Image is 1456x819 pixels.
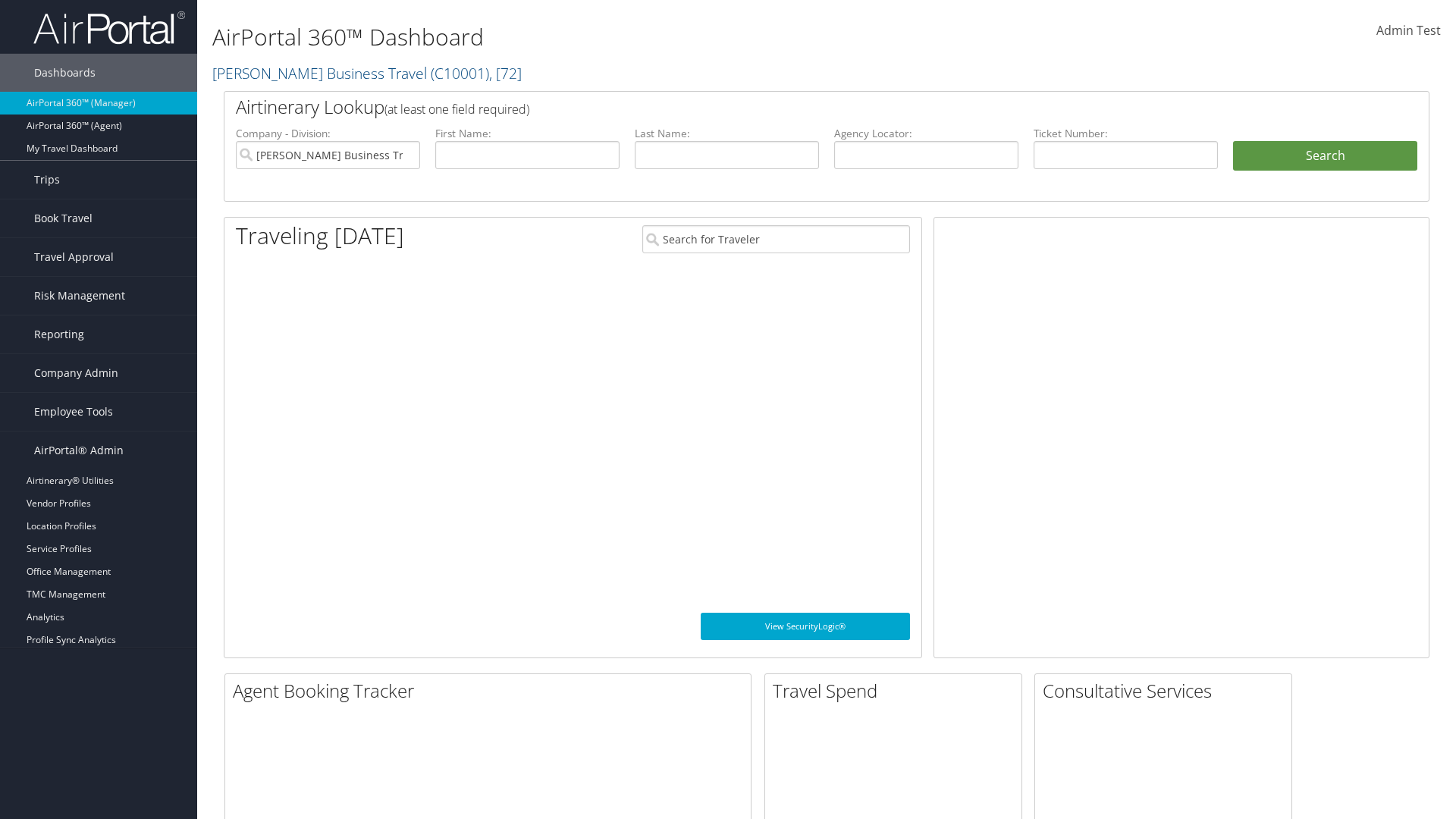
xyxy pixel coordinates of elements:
span: Admin Test [1376,22,1441,39]
label: Company - Division: [236,126,420,141]
span: Travel Approval [34,238,114,276]
span: (at least one field required) [384,101,529,118]
span: AirPortal® Admin [34,431,124,469]
span: Dashboards [34,54,96,92]
span: Company Admin [34,354,118,392]
h2: Consultative Services [1043,678,1291,704]
span: Trips [34,161,60,199]
h2: Agent Booking Tracker [233,678,751,704]
a: Admin Test [1376,8,1441,55]
img: airportal-logo.png [33,10,185,45]
span: ( C10001 ) [431,63,489,83]
span: , [ 72 ] [489,63,522,83]
button: Search [1233,141,1417,171]
span: Reporting [34,315,84,353]
span: Employee Tools [34,393,113,431]
input: Search for Traveler [642,225,910,253]
h2: Airtinerary Lookup [236,94,1317,120]
span: Risk Management [34,277,125,315]
h1: Traveling [DATE] [236,220,404,252]
span: Book Travel [34,199,93,237]
label: First Name: [435,126,620,141]
a: View SecurityLogic® [701,613,910,640]
h1: AirPortal 360™ Dashboard [212,21,1031,53]
label: Agency Locator: [834,126,1018,141]
a: [PERSON_NAME] Business Travel [212,63,522,83]
label: Ticket Number: [1034,126,1218,141]
label: Last Name: [635,126,819,141]
h2: Travel Spend [773,678,1021,704]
